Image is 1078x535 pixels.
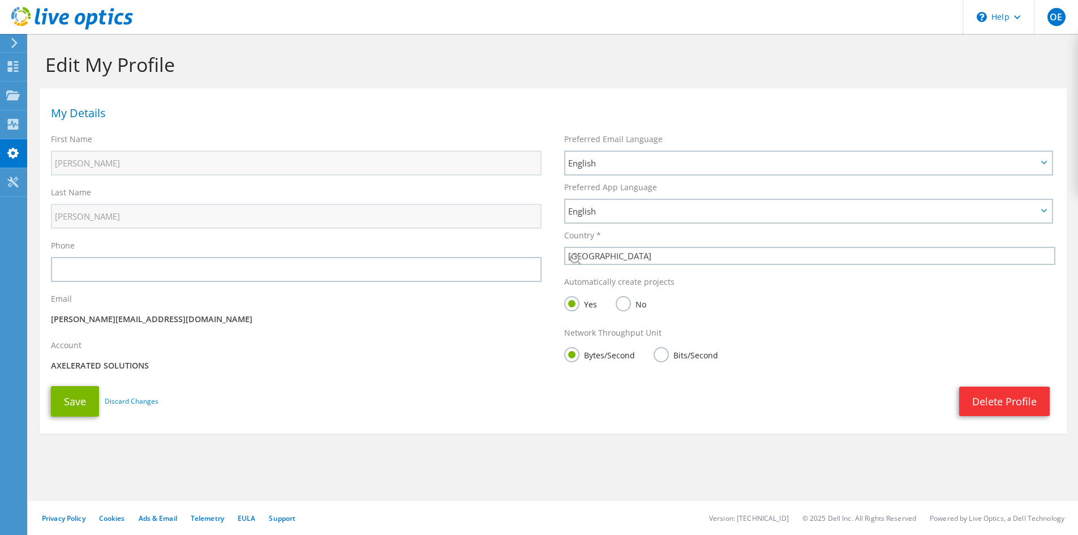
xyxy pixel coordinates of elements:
[51,108,1050,119] h1: My Details
[51,313,542,326] p: [PERSON_NAME][EMAIL_ADDRESS][DOMAIN_NAME]
[564,182,657,193] label: Preferred App Language
[564,230,601,241] label: Country *
[959,387,1050,416] a: Delete Profile
[1047,8,1066,26] span: OE
[564,134,663,145] label: Preferred Email Language
[930,513,1064,523] li: Powered by Live Optics, a Dell Technology
[802,513,916,523] li: © 2025 Dell Inc. All Rights Reserved
[564,276,675,288] label: Automatically create projects
[238,513,255,523] a: EULA
[616,296,646,310] label: No
[709,513,789,523] li: Version: [TECHNICAL_ID]
[564,347,635,361] label: Bytes/Second
[105,395,158,408] a: Discard Changes
[568,204,1037,218] span: English
[139,513,177,523] a: Ads & Email
[51,386,99,417] button: Save
[51,359,542,372] p: AXELERATED SOLUTIONS
[51,187,91,198] label: Last Name
[45,53,1055,76] h1: Edit My Profile
[568,156,1037,170] span: English
[564,327,662,339] label: Network Throughput Unit
[564,296,597,310] label: Yes
[51,240,75,251] label: Phone
[191,513,224,523] a: Telemetry
[51,134,92,145] label: First Name
[654,347,718,361] label: Bits/Second
[42,513,85,523] a: Privacy Policy
[99,513,125,523] a: Cookies
[977,12,987,22] svg: \n
[51,340,81,351] label: Account
[51,293,72,305] label: Email
[269,513,295,523] a: Support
